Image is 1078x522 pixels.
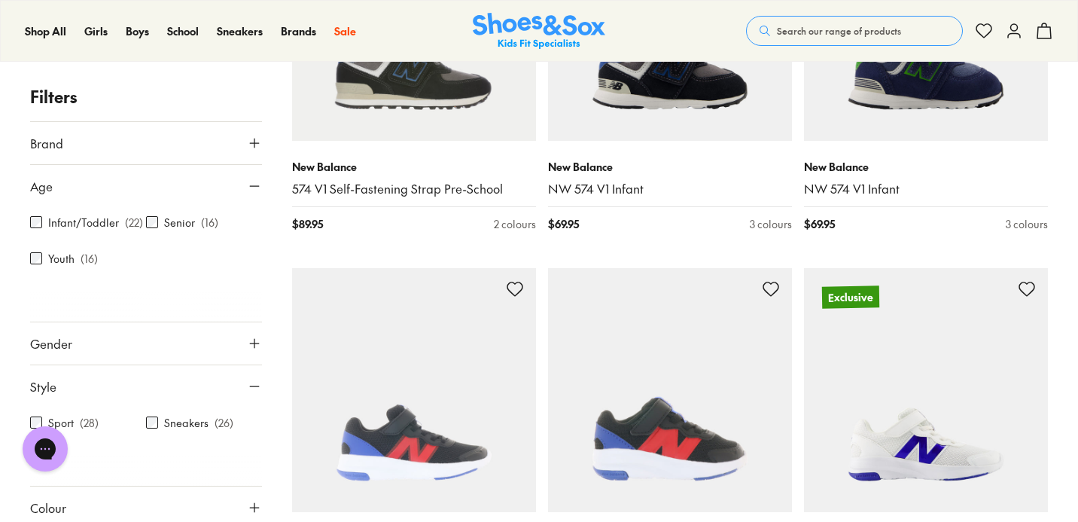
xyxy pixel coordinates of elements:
a: Exclusive [804,268,1048,512]
button: Search our range of products [746,16,963,46]
iframe: Gorgias live chat messenger [15,421,75,477]
span: Age [30,177,53,195]
p: Filters [30,84,262,109]
label: Sneakers [164,415,209,431]
button: Gender [30,322,262,365]
span: Sale [334,23,356,38]
label: Youth [48,251,75,267]
a: Sneakers [217,23,263,39]
p: ( 16 ) [81,251,98,267]
span: Brands [281,23,316,38]
span: Gender [30,334,72,353]
p: New Balance [548,159,792,175]
a: Shop All [25,23,66,39]
span: Boys [126,23,149,38]
a: Brands [281,23,316,39]
p: Exclusive [822,285,879,308]
a: Boys [126,23,149,39]
span: Sneakers [217,23,263,38]
a: Girls [84,23,108,39]
button: Brand [30,122,262,164]
img: SNS_Logo_Responsive.svg [473,13,605,50]
p: ( 22 ) [125,215,143,230]
span: Colour [30,499,66,517]
a: Sale [334,23,356,39]
span: School [167,23,199,38]
a: 574 V1 Self-Fastening Strap Pre-School [292,181,536,197]
p: New Balance [804,159,1048,175]
span: Search our range of products [777,24,901,38]
label: Sport [48,415,74,431]
span: Girls [84,23,108,38]
button: Style [30,365,262,408]
p: New Balance [292,159,536,175]
a: NW 574 V1 Infant [804,181,1048,197]
div: 3 colours [750,216,792,232]
p: ( 26 ) [215,415,233,431]
button: Age [30,165,262,207]
span: $ 69.95 [804,216,835,232]
span: $ 69.95 [548,216,579,232]
a: Shoes & Sox [473,13,605,50]
p: ( 16 ) [201,215,218,230]
span: $ 89.95 [292,216,323,232]
label: Infant/Toddler [48,215,119,230]
a: School [167,23,199,39]
span: Shop All [25,23,66,38]
div: 3 colours [1006,216,1048,232]
a: NW 574 V1 Infant [548,181,792,197]
label: Senior [164,215,195,230]
p: ( 28 ) [80,415,99,431]
div: 2 colours [494,216,536,232]
span: Brand [30,134,63,152]
span: Style [30,377,56,395]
